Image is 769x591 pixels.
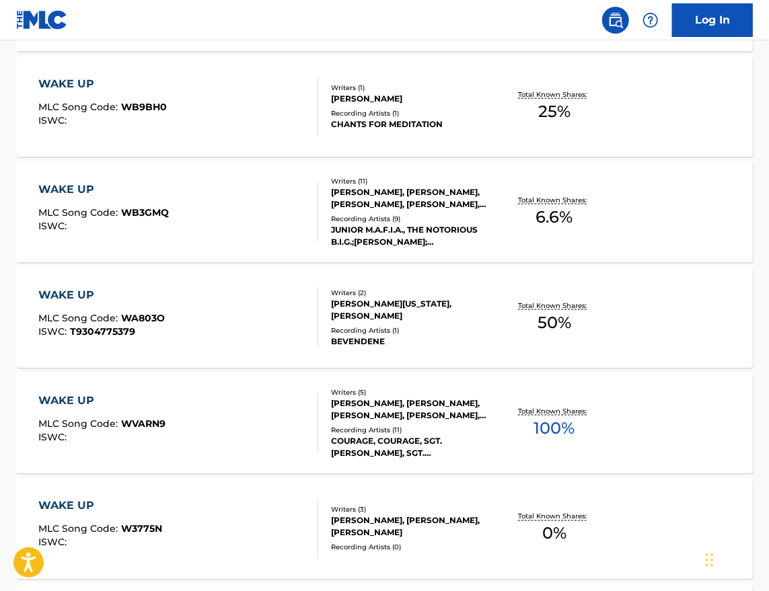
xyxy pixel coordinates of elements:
div: WAKE UP [38,287,165,303]
p: Total Known Shares: [519,512,591,522]
span: MLC Song Code : [38,523,121,535]
div: COURAGE, COURAGE, SGT. [PERSON_NAME], SGT. [PERSON_NAME], SGT. REMO [331,435,493,459]
img: MLC Logo [16,10,68,30]
p: Total Known Shares: [519,195,591,205]
div: Writers ( 1 ) [331,83,493,93]
div: Recording Artists ( 11 ) [331,425,493,435]
span: WA803O [121,312,165,324]
span: ISWC : [38,220,70,232]
span: 6.6 % [536,205,573,229]
div: [PERSON_NAME][US_STATE], [PERSON_NAME] [331,298,493,322]
a: WAKE UPMLC Song Code:WB3GMQISWC:Writers (11)[PERSON_NAME], [PERSON_NAME], [PERSON_NAME], [PERSON_... [16,161,753,262]
a: WAKE UPMLC Song Code:WB9BH0ISWC:Writers (1)[PERSON_NAME]Recording Artists (1)CHANTS FOR MEDITATIO... [16,56,753,157]
img: help [643,12,659,28]
span: WB9BH0 [121,101,167,113]
span: MLC Song Code : [38,418,121,430]
div: Recording Artists ( 0 ) [331,543,493,553]
span: MLC Song Code : [38,101,121,113]
div: Writers ( 5 ) [331,387,493,397]
div: Recording Artists ( 1 ) [331,325,493,336]
span: 50 % [538,311,571,335]
div: Recording Artists ( 9 ) [331,214,493,224]
p: Total Known Shares: [519,301,591,311]
div: Writers ( 3 ) [331,505,493,515]
div: [PERSON_NAME], [PERSON_NAME], [PERSON_NAME] [331,515,493,539]
div: WAKE UP [38,182,169,198]
span: MLC Song Code : [38,206,121,219]
span: 100 % [534,416,575,440]
span: WVARN9 [121,418,166,430]
div: Writers ( 11 ) [331,176,493,186]
div: BEVENDENE [331,336,493,348]
div: WAKE UP [38,76,167,92]
a: Public Search [602,7,629,34]
div: JUNIOR M.A.F.I.A., THE NOTORIOUS B.I.G.;[PERSON_NAME];[PERSON_NAME], BROKEN BACK, Y GROUP, [PERSO... [331,224,493,248]
span: W3775N [121,523,162,535]
span: ISWC : [38,431,70,443]
a: WAKE UPMLC Song Code:WA803OISWC:T9304775379Writers (2)[PERSON_NAME][US_STATE], [PERSON_NAME]Recor... [16,267,753,368]
span: ISWC : [38,325,70,338]
div: WAKE UP [38,498,162,514]
p: Total Known Shares: [519,89,591,100]
span: MLC Song Code : [38,312,121,324]
div: [PERSON_NAME] [331,93,493,105]
span: ISWC : [38,114,70,126]
div: Help [637,7,664,34]
iframe: Chat Widget [702,526,769,591]
img: search [608,12,624,28]
div: WAKE UP [38,393,166,409]
div: Recording Artists ( 1 ) [331,108,493,118]
p: Total Known Shares: [519,406,591,416]
a: Log In [672,3,753,37]
div: [PERSON_NAME], [PERSON_NAME], [PERSON_NAME], [PERSON_NAME], [PERSON_NAME] [331,397,493,422]
a: WAKE UPMLC Song Code:WVARN9ISWC:Writers (5)[PERSON_NAME], [PERSON_NAME], [PERSON_NAME], [PERSON_N... [16,372,753,473]
span: T9304775379 [70,325,135,338]
div: CHANTS FOR MEDITATION [331,118,493,130]
span: ISWC : [38,537,70,549]
div: [PERSON_NAME], [PERSON_NAME], [PERSON_NAME], [PERSON_NAME], [PERSON_NAME], [PERSON_NAME], [PERSON... [331,186,493,210]
div: Drag [706,540,714,580]
span: 0 % [542,522,566,546]
a: WAKE UPMLC Song Code:W3775NISWC:Writers (3)[PERSON_NAME], [PERSON_NAME], [PERSON_NAME]Recording A... [16,478,753,579]
span: WB3GMQ [121,206,169,219]
span: 25 % [538,100,571,124]
div: Writers ( 2 ) [331,288,493,298]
